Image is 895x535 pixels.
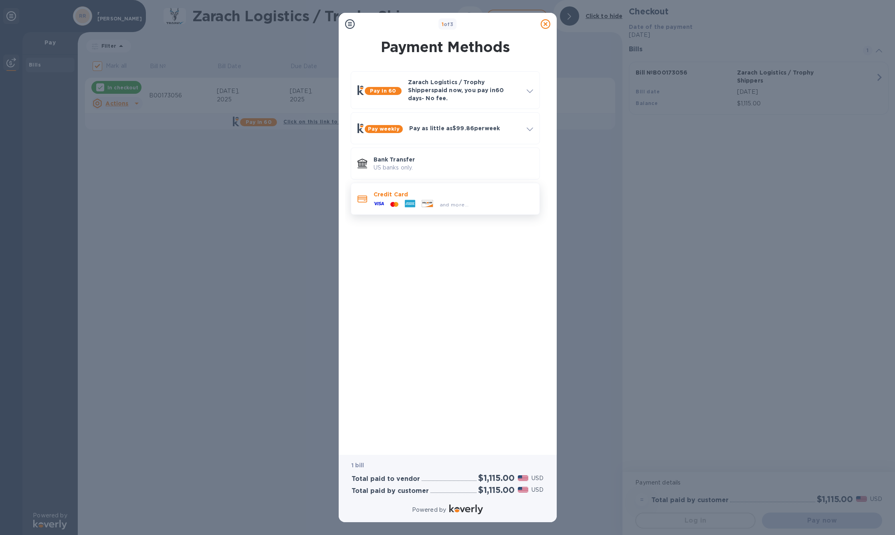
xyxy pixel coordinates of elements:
img: USD [518,475,529,481]
h3: Total paid by customer [352,487,429,495]
h1: Payment Methods [349,38,541,55]
p: Credit Card [374,190,533,198]
p: Bank Transfer [374,155,533,164]
p: US banks only. [374,164,533,172]
b: 1 bill [352,462,364,468]
h2: $1,115.00 [478,485,514,495]
h3: Total paid to vendor [352,475,420,483]
p: USD [531,474,543,483]
img: Logo [449,505,483,514]
b: of 3 [442,21,454,27]
b: Pay weekly [368,126,400,132]
p: Pay as little as $99.86 per week [409,124,520,132]
img: USD [518,487,529,493]
span: and more... [440,202,469,208]
p: Powered by [412,506,446,514]
b: Pay in 60 [370,88,396,94]
p: USD [531,486,543,494]
span: 1 [442,21,444,27]
h2: $1,115.00 [478,473,514,483]
p: Zarach Logistics / Trophy Shippers paid now, you pay in 60 days - No fee. [408,78,520,102]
